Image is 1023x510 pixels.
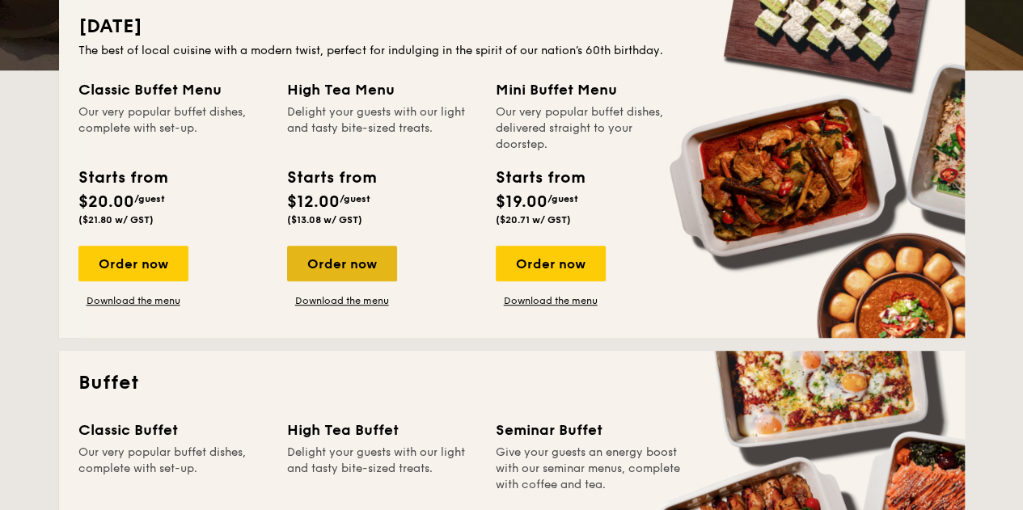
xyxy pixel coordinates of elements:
[496,214,571,225] span: ($20.71 w/ GST)
[496,246,606,281] div: Order now
[496,294,606,307] a: Download the menu
[287,246,397,281] div: Order now
[547,193,578,204] span: /guest
[287,214,362,225] span: ($13.08 w/ GST)
[78,43,945,59] div: The best of local cuisine with a modern twist, perfect for indulging in the spirit of our nation’...
[78,104,268,153] div: Our very popular buffet dishes, complete with set-up.
[496,445,685,493] div: Give your guests an energy boost with our seminar menus, complete with coffee and tea.
[287,78,476,101] div: High Tea Menu
[78,166,167,190] div: Starts from
[287,294,397,307] a: Download the menu
[287,104,476,153] div: Delight your guests with our light and tasty bite-sized treats.
[496,192,547,212] span: $19.00
[287,192,340,212] span: $12.00
[78,419,268,441] div: Classic Buffet
[340,193,370,204] span: /guest
[78,192,134,212] span: $20.00
[496,166,584,190] div: Starts from
[78,14,945,40] h2: [DATE]
[287,445,476,493] div: Delight your guests with our light and tasty bite-sized treats.
[496,78,685,101] div: Mini Buffet Menu
[78,294,188,307] a: Download the menu
[496,419,685,441] div: Seminar Buffet
[287,166,375,190] div: Starts from
[78,78,268,101] div: Classic Buffet Menu
[134,193,165,204] span: /guest
[78,445,268,493] div: Our very popular buffet dishes, complete with set-up.
[78,246,188,281] div: Order now
[496,104,685,153] div: Our very popular buffet dishes, delivered straight to your doorstep.
[78,214,154,225] span: ($21.80 w/ GST)
[78,370,945,396] h2: Buffet
[287,419,476,441] div: High Tea Buffet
